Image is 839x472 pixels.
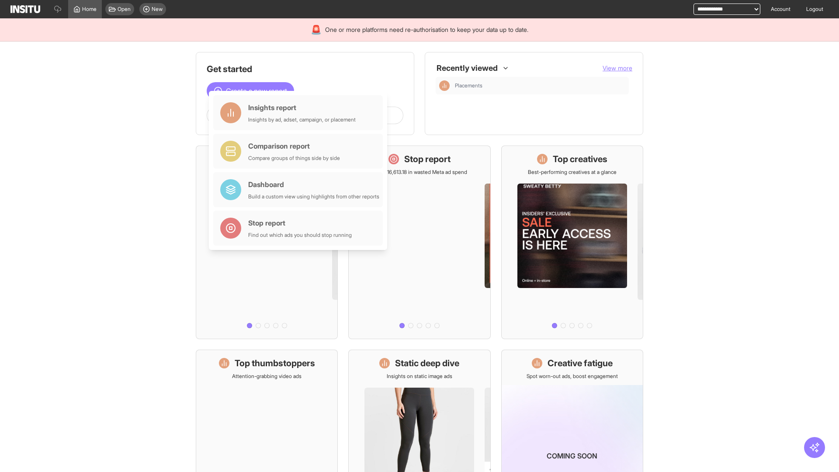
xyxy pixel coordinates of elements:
[603,64,632,72] span: View more
[501,146,643,339] a: Top creativesBest-performing creatives at a glance
[196,146,338,339] a: What's live nowSee all active ads instantly
[248,155,340,162] div: Compare groups of things side by side
[371,169,467,176] p: Save £16,613.18 in wasted Meta ad spend
[226,86,287,96] span: Create a new report
[404,153,451,165] h1: Stop report
[455,82,482,89] span: Placements
[232,373,302,380] p: Attention-grabbing video ads
[248,116,356,123] div: Insights by ad, adset, campaign, or placement
[235,357,315,369] h1: Top thumbstoppers
[118,6,131,13] span: Open
[10,5,40,13] img: Logo
[207,63,403,75] h1: Get started
[248,141,340,151] div: Comparison report
[325,25,528,34] span: One or more platforms need re-authorisation to keep your data up to date.
[248,232,352,239] div: Find out which ads you should stop running
[207,82,294,100] button: Create a new report
[248,193,379,200] div: Build a custom view using highlights from other reports
[248,102,356,113] div: Insights report
[528,169,617,176] p: Best-performing creatives at a glance
[152,6,163,13] span: New
[348,146,490,339] a: Stop reportSave £16,613.18 in wasted Meta ad spend
[439,80,450,91] div: Insights
[455,82,625,89] span: Placements
[395,357,459,369] h1: Static deep dive
[603,64,632,73] button: View more
[387,373,452,380] p: Insights on static image ads
[311,24,322,36] div: 🚨
[248,179,379,190] div: Dashboard
[82,6,97,13] span: Home
[553,153,607,165] h1: Top creatives
[248,218,352,228] div: Stop report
